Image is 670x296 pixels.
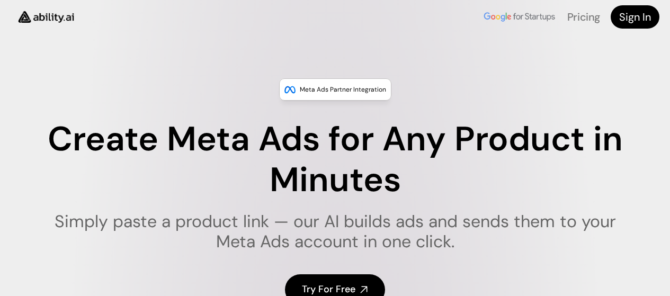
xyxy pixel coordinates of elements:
a: Sign In [611,5,659,29]
h1: Simply paste a product link — our AI builds ads and sends them to your Meta Ads account in one cl... [33,211,637,252]
a: Pricing [567,10,600,24]
h1: Create Meta Ads for Any Product in Minutes [33,119,637,201]
h4: Sign In [619,10,651,24]
p: Meta Ads Partner Integration [300,84,386,95]
h4: Try For Free [302,283,355,296]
